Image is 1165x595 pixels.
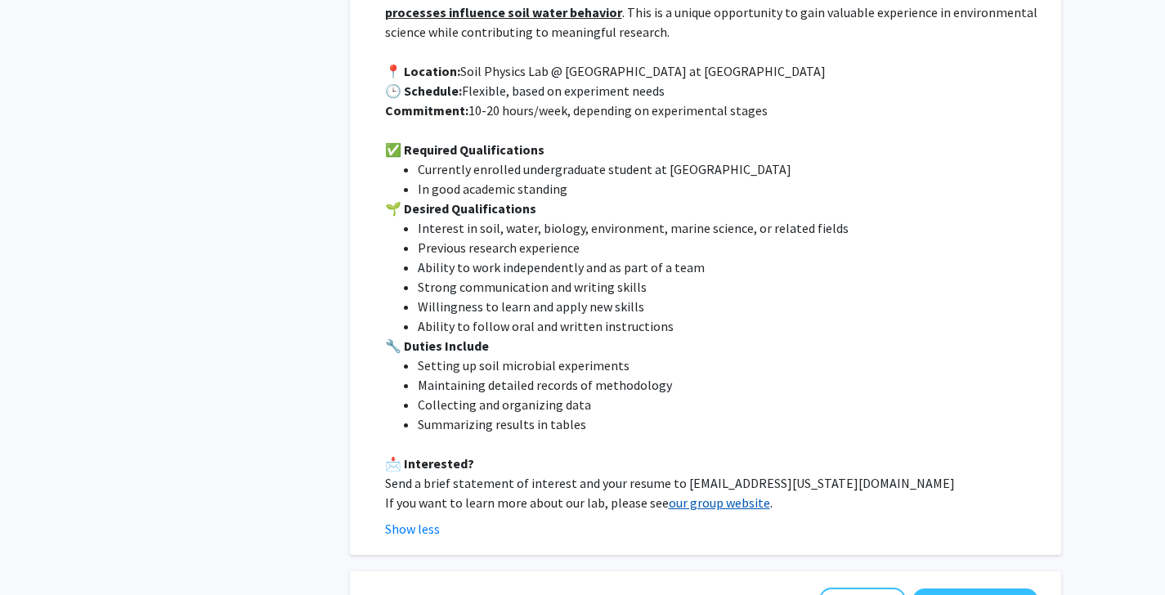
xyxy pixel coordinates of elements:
li: Summarizing results in tables [418,414,1038,434]
p: Flexible, based on experiment needs [385,81,1038,101]
strong: Commitment: [385,102,468,119]
iframe: Chat [12,521,69,583]
strong: 📍 Location: [385,63,460,79]
li: Willingness to learn and apply new skills [418,297,1038,316]
strong: 🔧 Duties Include [385,338,489,354]
strong: ✅ Required Qualifications [385,141,544,158]
strong: 🕒 Schedule: [385,83,462,99]
button: Show less [385,519,440,539]
strong: 🌱 Desired Qualifications [385,200,536,217]
li: Ability to follow oral and written instructions [418,316,1038,336]
p: 10-20 hours/week, depending on experimental stages [385,101,1038,120]
li: Currently enrolled undergraduate student at [GEOGRAPHIC_DATA] [418,159,1038,179]
li: In good academic standing [418,179,1038,199]
li: Maintaining detailed records of methodology [418,375,1038,395]
li: Collecting and organizing data [418,395,1038,414]
a: our group website [669,494,770,511]
strong: 📩 Interested? [385,455,474,472]
p: Send a brief statement of interest and your resume to [EMAIL_ADDRESS][US_STATE][DOMAIN_NAME] [385,473,1038,493]
li: Previous research experience [418,238,1038,257]
p: Soil Physics Lab @ [GEOGRAPHIC_DATA] at [GEOGRAPHIC_DATA] [385,61,1038,81]
li: Strong communication and writing skills [418,277,1038,297]
li: Ability to work independently and as part of a team [418,257,1038,277]
li: Setting up soil microbial experiments [418,356,1038,375]
li: Interest in soil, water, biology, environment, marine science, or related fields [418,218,1038,238]
p: If you want to learn more about our lab, please see . [385,493,1038,512]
